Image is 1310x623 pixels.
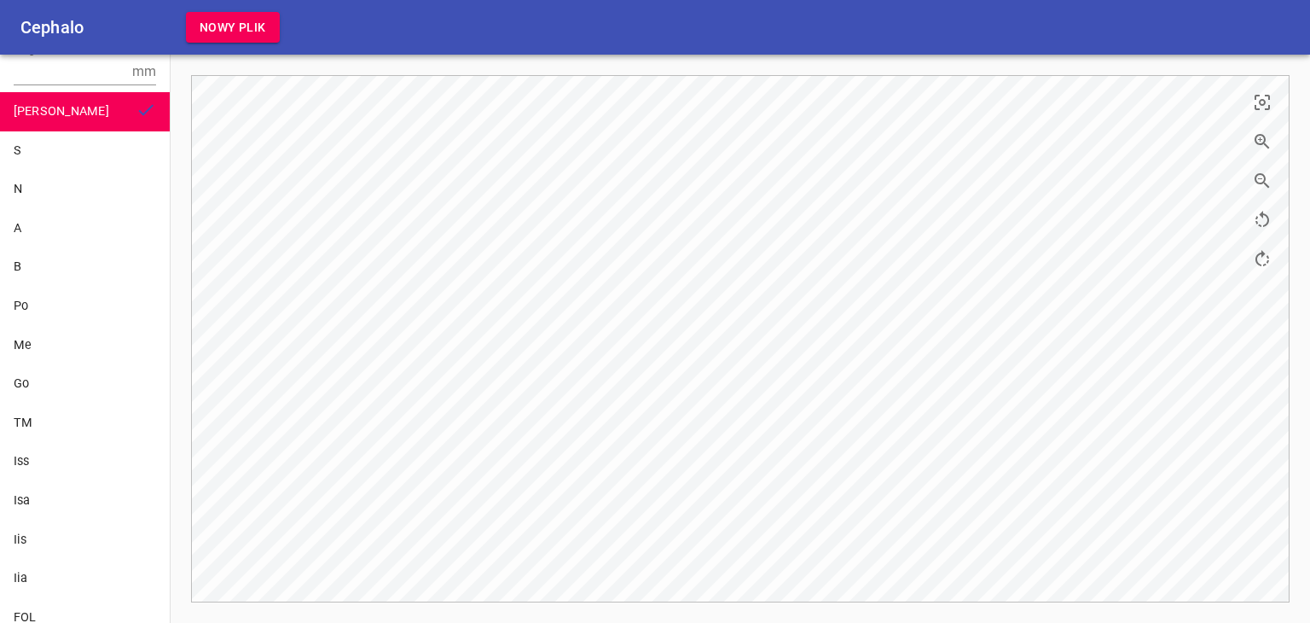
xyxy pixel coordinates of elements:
[14,533,26,547] span: Iis
[20,14,84,41] h6: Cephalo
[14,338,32,352] span: Me
[14,571,27,585] span: Iia
[14,143,21,158] span: S
[132,61,156,82] p: mm
[14,259,21,274] span: B
[14,493,30,508] span: Isa
[14,416,32,430] span: TM
[14,46,75,56] label: Długość skali
[14,104,109,119] span: [PERSON_NAME]
[14,299,28,313] span: Po
[14,182,22,196] span: N
[200,17,266,38] span: Nowy plik
[186,12,280,44] button: Nowy plik
[14,376,29,391] span: Go
[14,221,21,236] span: A
[14,454,29,469] span: Iss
